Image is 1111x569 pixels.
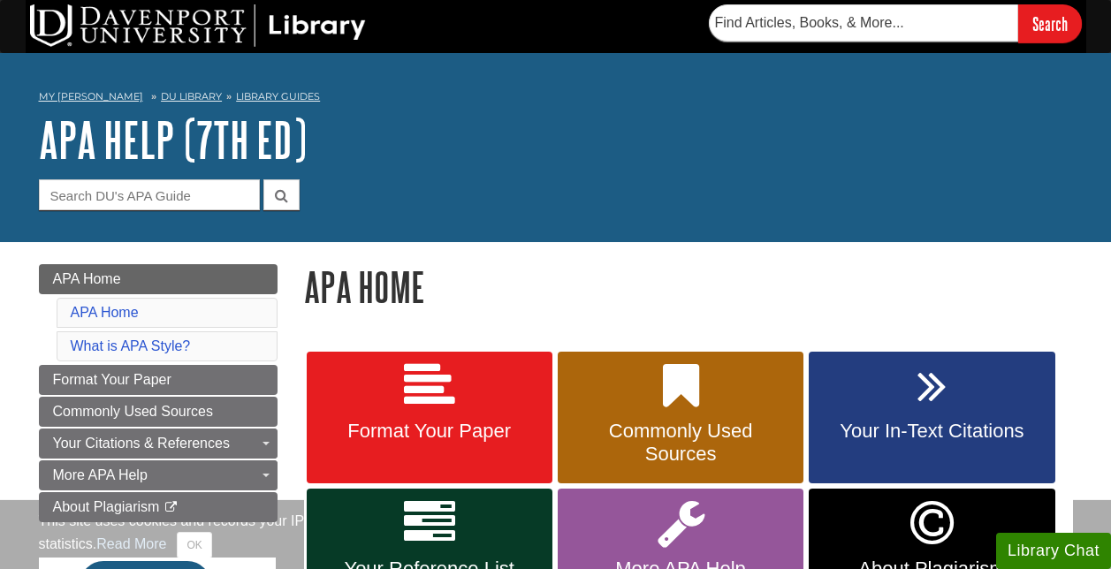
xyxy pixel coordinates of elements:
[39,85,1073,113] nav: breadcrumb
[39,492,278,522] a: About Plagiarism
[53,436,230,451] span: Your Citations & References
[161,90,222,102] a: DU Library
[39,397,278,427] a: Commonly Used Sources
[39,89,143,104] a: My [PERSON_NAME]
[809,352,1054,484] a: Your In-Text Citations
[30,4,366,47] img: DU Library
[996,533,1111,569] button: Library Chat
[53,372,171,387] span: Format Your Paper
[39,365,278,395] a: Format Your Paper
[71,305,139,320] a: APA Home
[71,338,191,353] a: What is APA Style?
[709,4,1018,42] input: Find Articles, Books, & More...
[39,179,260,210] input: Search DU's APA Guide
[164,502,179,513] i: This link opens in a new window
[307,352,552,484] a: Format Your Paper
[558,352,803,484] a: Commonly Used Sources
[236,90,320,102] a: Library Guides
[39,460,278,490] a: More APA Help
[320,420,539,443] span: Format Your Paper
[53,499,160,514] span: About Plagiarism
[53,467,148,482] span: More APA Help
[39,264,278,294] a: APA Home
[53,271,121,286] span: APA Home
[304,264,1073,309] h1: APA Home
[39,112,307,167] a: APA Help (7th Ed)
[822,420,1041,443] span: Your In-Text Citations
[53,404,213,419] span: Commonly Used Sources
[571,420,790,466] span: Commonly Used Sources
[39,429,278,459] a: Your Citations & References
[1018,4,1082,42] input: Search
[709,4,1082,42] form: Searches DU Library's articles, books, and more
